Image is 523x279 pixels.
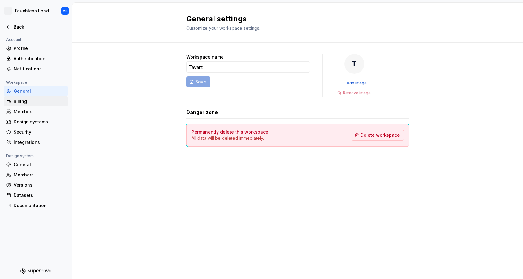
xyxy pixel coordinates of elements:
[192,129,268,135] h4: Permanently delete this workspace
[344,54,364,74] div: T
[4,64,68,74] a: Notifications
[14,182,66,188] div: Versions
[4,160,68,170] a: General
[4,170,68,180] a: Members
[4,107,68,117] a: Members
[14,139,66,145] div: Integrations
[4,201,68,210] a: Documentation
[4,79,30,86] div: Workspace
[352,130,404,141] button: Delete workspace
[4,152,36,160] div: Design system
[14,24,66,30] div: Back
[14,129,66,135] div: Security
[4,36,24,43] div: Account
[4,22,68,32] a: Back
[4,7,12,15] div: T
[4,127,68,137] a: Security
[339,79,370,87] button: Add image
[186,108,218,116] h3: Danger zone
[14,8,54,14] div: Touchless Lending
[14,98,66,104] div: Billing
[186,25,260,31] span: Customize your workspace settings.
[14,162,66,168] div: General
[186,14,402,24] h2: General settings
[14,202,66,209] div: Documentation
[14,172,66,178] div: Members
[20,268,51,274] svg: Supernova Logo
[4,43,68,53] a: Profile
[14,192,66,198] div: Datasets
[4,96,68,106] a: Billing
[4,190,68,200] a: Datasets
[4,86,68,96] a: General
[14,108,66,115] div: Members
[4,180,68,190] a: Versions
[4,117,68,127] a: Design systems
[4,54,68,64] a: Authentication
[192,135,268,141] p: All data will be deleted immediately.
[14,119,66,125] div: Design systems
[347,81,367,86] span: Add image
[14,66,66,72] div: Notifications
[14,55,66,62] div: Authentication
[361,132,400,138] span: Delete workspace
[186,54,224,60] label: Workspace name
[14,88,66,94] div: General
[63,8,68,13] div: MK
[4,137,68,147] a: Integrations
[1,4,71,18] button: TTouchless LendingMK
[14,45,66,51] div: Profile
